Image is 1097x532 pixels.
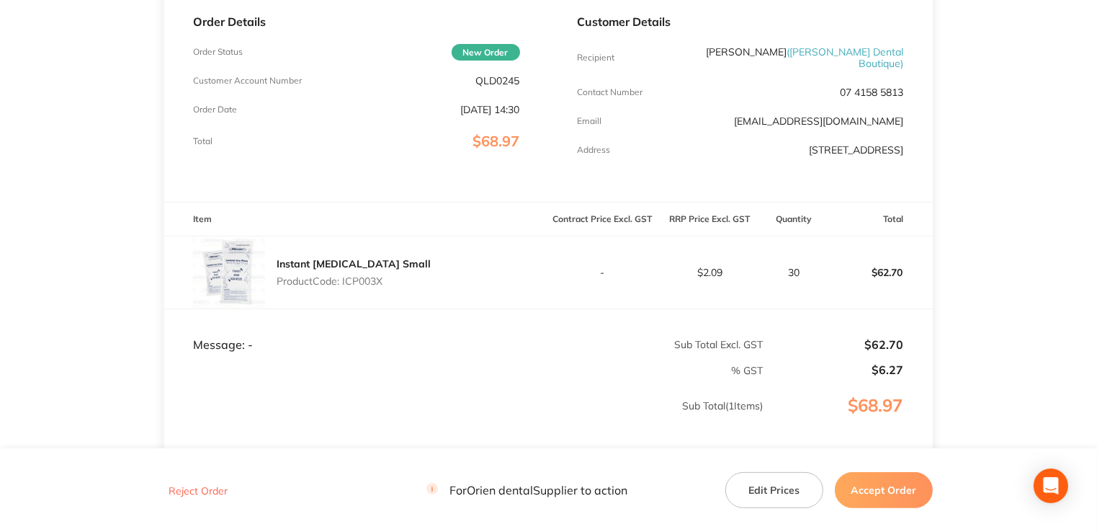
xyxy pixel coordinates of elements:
[578,116,602,126] p: Emaill
[764,203,825,236] th: Quantity
[725,472,823,508] button: Edit Prices
[452,44,520,61] span: New Order
[578,53,615,63] p: Recipient
[549,203,656,236] th: Contract Price Excl. GST
[578,87,643,97] p: Contact Number
[193,47,243,57] p: Order Status
[165,400,763,440] p: Sub Total ( 1 Items)
[164,309,548,353] td: Message: -
[461,104,520,115] p: [DATE] 14:30
[841,87,904,98] p: 07 4158 5813
[277,275,431,287] p: Product Code: ICP003X
[473,132,520,150] span: $68.97
[193,15,519,28] p: Order Details
[657,267,763,278] p: $2.09
[193,136,212,146] p: Total
[810,144,904,156] p: [STREET_ADDRESS]
[764,396,932,445] p: $68.97
[476,75,520,87] p: QLD0245
[193,105,237,115] p: Order Date
[578,15,904,28] p: Customer Details
[735,115,904,128] a: [EMAIL_ADDRESS][DOMAIN_NAME]
[164,484,232,497] button: Reject Order
[686,46,904,69] p: [PERSON_NAME]
[277,257,431,270] a: Instant [MEDICAL_DATA] Small
[550,267,655,278] p: -
[193,76,302,86] p: Customer Account Number
[764,363,904,376] p: $6.27
[1034,469,1068,503] div: Open Intercom Messenger
[825,203,932,236] th: Total
[835,472,933,508] button: Accept Order
[193,236,265,309] img: NHliM2IyZQ
[578,145,611,155] p: Address
[764,267,824,278] p: 30
[426,484,627,497] p: For Orien dental Supplier to action
[825,255,931,290] p: $62.70
[165,365,763,376] p: % GST
[550,339,764,350] p: Sub Total Excl. GST
[764,338,904,351] p: $62.70
[656,203,764,236] th: RRP Price Excl. GST
[164,203,548,236] th: Item
[787,45,904,70] span: ( [PERSON_NAME] Dental Boutique )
